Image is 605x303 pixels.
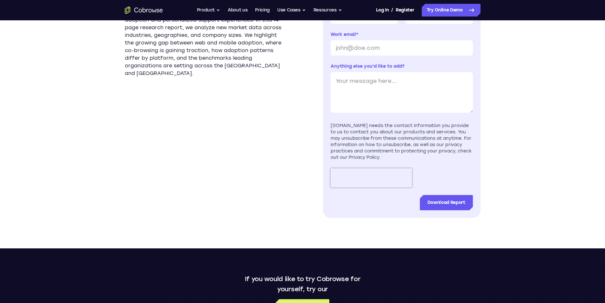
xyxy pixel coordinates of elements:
a: Pricing [255,4,270,17]
p: Co-browsing continues to emerge as a key driver of digital adoption and personalized support expe... [125,9,282,77]
iframe: reCAPTCHA [331,168,412,187]
button: Product [197,4,220,17]
button: Resources [313,4,342,17]
p: If you would like to try Cobrowse for yourself, try our [242,274,364,294]
span: Work email [331,32,356,37]
button: Use Cases [277,4,306,17]
a: Try Online Demo [422,4,481,17]
span: Anything else you'd like to add? [331,64,405,69]
a: Go to the home page [125,6,163,14]
span: / [391,6,393,14]
a: Register [396,4,414,17]
input: john@doe.com [331,40,473,56]
a: About us [228,4,247,17]
div: [DOMAIN_NAME] needs the contact information you provide to us to contact you about our products a... [331,123,473,161]
a: Log In [376,4,389,17]
input: Download Report [420,195,473,210]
